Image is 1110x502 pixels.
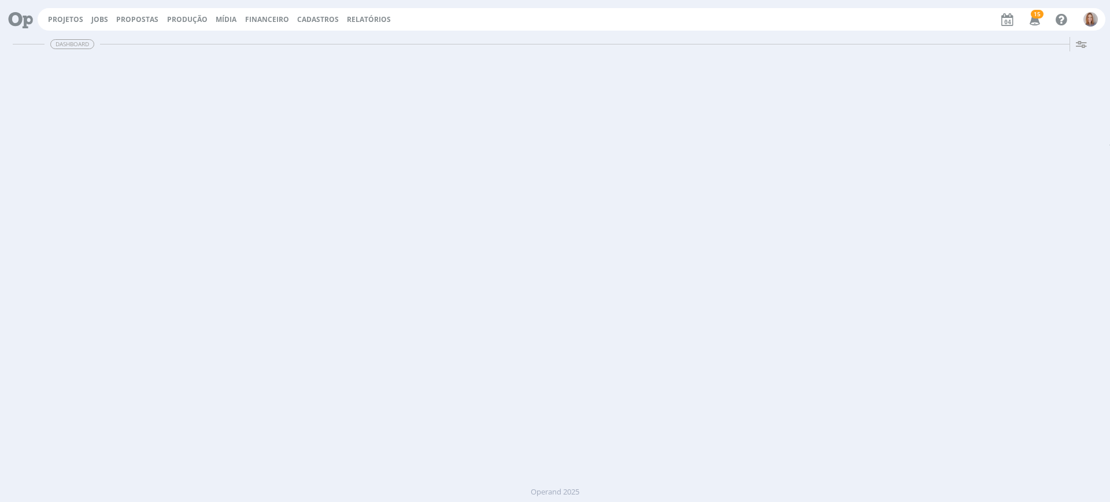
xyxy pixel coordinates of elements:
[116,14,158,24] span: Propostas
[294,15,342,24] button: Cadastros
[216,14,236,24] a: Mídia
[245,14,289,24] a: Financeiro
[113,15,162,24] button: Propostas
[91,14,108,24] a: Jobs
[50,39,94,49] span: Dashboard
[1022,9,1046,30] button: 15
[1083,9,1098,29] button: A
[297,14,339,24] span: Cadastros
[1031,10,1044,18] span: 15
[88,15,112,24] button: Jobs
[48,14,83,24] a: Projetos
[347,14,391,24] a: Relatórios
[212,15,240,24] button: Mídia
[167,14,208,24] a: Produção
[164,15,211,24] button: Produção
[45,15,87,24] button: Projetos
[242,15,293,24] button: Financeiro
[1083,12,1098,27] img: A
[343,15,394,24] button: Relatórios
